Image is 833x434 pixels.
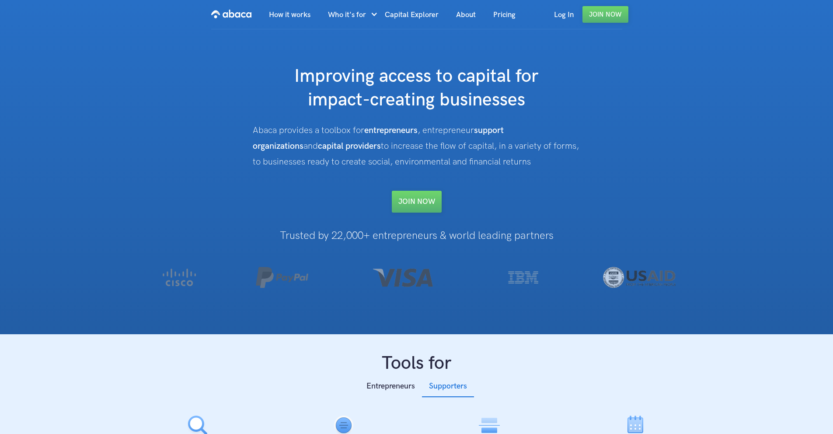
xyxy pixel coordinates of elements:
[392,191,442,213] a: Join NOW
[242,65,592,112] h1: Improving access to capital for impact-creating businesses
[366,380,415,393] div: Entrepreneurs
[125,352,708,375] h1: Tools for
[125,230,708,241] h1: Trusted by 22,000+ entrepreneurs & world leading partners
[211,7,251,21] img: Abaca logo
[429,380,467,393] div: Supporters
[318,141,381,151] strong: capital providers
[364,125,418,136] strong: entrepreneurs
[253,122,581,170] div: Abaca provides a toolbox for , entrepreneur and to increase the flow of capital, in a variety of ...
[582,6,628,23] a: Join Now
